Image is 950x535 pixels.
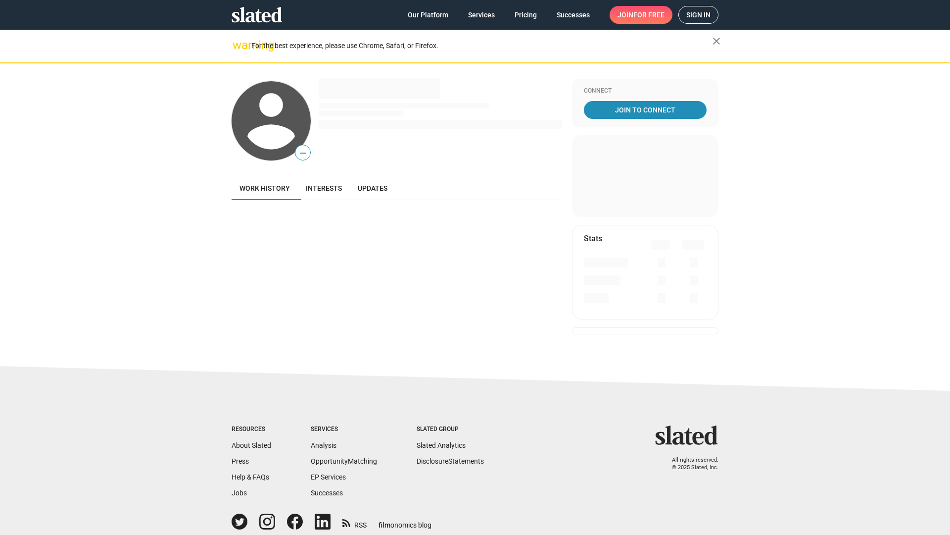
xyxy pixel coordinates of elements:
div: Connect [584,87,707,95]
mat-card-title: Stats [584,233,602,244]
span: Services [468,6,495,24]
a: Help & FAQs [232,473,269,481]
div: For the best experience, please use Chrome, Safari, or Firefox. [251,39,712,53]
span: for free [633,6,665,24]
a: Jobs [232,489,247,497]
a: Analysis [311,441,336,449]
span: Sign in [686,6,711,23]
p: All rights reserved. © 2025 Slated, Inc. [662,457,718,471]
span: Join To Connect [586,101,705,119]
span: Updates [358,184,387,192]
a: EP Services [311,473,346,481]
div: Resources [232,426,271,433]
a: Updates [350,176,395,200]
mat-icon: warning [233,39,244,51]
span: Join [617,6,665,24]
a: Services [460,6,503,24]
span: Successes [557,6,590,24]
span: Pricing [515,6,537,24]
span: film [379,521,390,529]
a: About Slated [232,441,271,449]
a: Sign in [678,6,718,24]
a: Slated Analytics [417,441,466,449]
a: Our Platform [400,6,456,24]
a: Press [232,457,249,465]
a: RSS [342,515,367,530]
a: Successes [311,489,343,497]
mat-icon: close [711,35,722,47]
a: Successes [549,6,598,24]
a: Pricing [507,6,545,24]
div: Services [311,426,377,433]
div: Slated Group [417,426,484,433]
a: Join To Connect [584,101,707,119]
span: Our Platform [408,6,448,24]
span: — [295,147,310,160]
span: Interests [306,184,342,192]
a: Interests [298,176,350,200]
a: OpportunityMatching [311,457,377,465]
a: Joinfor free [610,6,672,24]
a: DisclosureStatements [417,457,484,465]
span: Work history [239,184,290,192]
a: Work history [232,176,298,200]
a: filmonomics blog [379,513,431,530]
